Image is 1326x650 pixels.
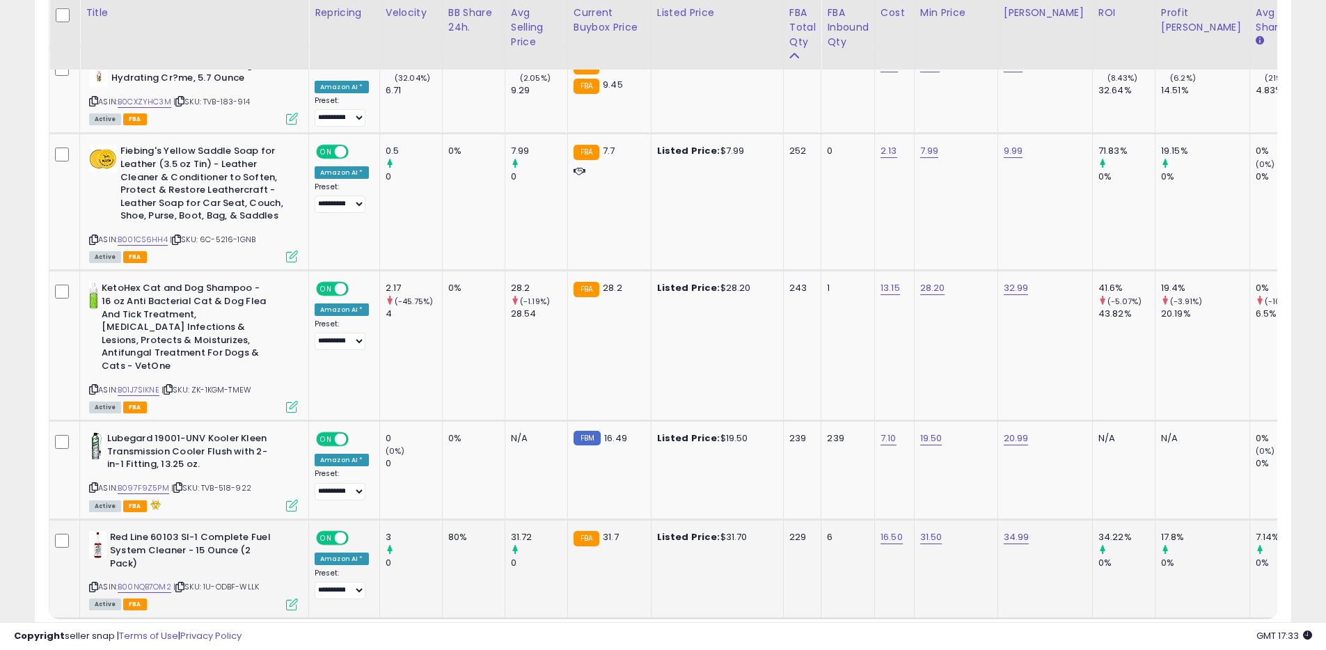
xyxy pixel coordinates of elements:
[315,553,369,565] div: Amazon AI *
[315,182,369,214] div: Preset:
[386,432,442,445] div: 0
[511,6,562,49] div: Avg Selling Price
[603,281,622,294] span: 28.2
[789,432,811,445] div: 239
[89,59,298,124] div: ASIN:
[171,482,251,493] span: | SKU: TVB-518-922
[448,145,494,157] div: 0%
[1098,308,1155,320] div: 43.82%
[386,308,442,320] div: 4
[574,531,599,546] small: FBA
[14,629,65,642] strong: Copyright
[881,144,897,158] a: 2.13
[520,296,550,307] small: (-1.19%)
[89,432,298,510] div: ASIN:
[603,78,623,91] span: 9.45
[1256,159,1275,170] small: (0%)
[1098,145,1155,157] div: 71.83%
[1098,84,1155,97] div: 32.64%
[118,96,171,108] a: B0CXZYHC3M
[1004,144,1023,158] a: 9.99
[89,531,106,559] img: 31q8fXzG3xL._SL40_.jpg
[89,113,121,125] span: All listings currently available for purchase on Amazon
[315,166,369,179] div: Amazon AI *
[827,6,869,49] div: FBA inbound Qty
[89,282,298,411] div: ASIN:
[574,6,645,35] div: Current Buybox Price
[89,282,98,310] img: 31ilQYpqicL._SL40_.jpg
[920,6,992,20] div: Min Price
[347,283,369,295] span: OFF
[1170,72,1196,84] small: (6.2%)
[1256,171,1312,183] div: 0%
[89,59,108,87] img: 21wT5ktN8+L._SL40_.jpg
[511,282,567,294] div: 28.2
[315,303,369,316] div: Amazon AI *
[123,402,147,413] span: FBA
[511,84,567,97] div: 9.29
[657,531,773,544] div: $31.70
[603,58,622,72] span: 8.37
[657,281,720,294] b: Listed Price:
[14,630,242,643] div: seller snap | |
[1098,432,1144,445] div: N/A
[315,319,369,351] div: Preset:
[1004,6,1087,20] div: [PERSON_NAME]
[173,581,259,592] span: | SKU: 1U-ODBF-WLLK
[386,445,405,457] small: (0%)
[604,431,627,445] span: 16.49
[118,384,159,396] a: B01J7SIKNE
[386,457,442,470] div: 0
[574,145,599,160] small: FBA
[1170,296,1202,307] small: (-3.91%)
[1004,281,1029,295] a: 32.99
[118,581,171,593] a: B00NQB7OM2
[1256,531,1312,544] div: 7.14%
[1256,6,1307,35] div: Avg BB Share
[317,434,335,445] span: ON
[347,434,369,445] span: OFF
[920,431,942,445] a: 19.50
[1004,431,1029,445] a: 20.99
[386,171,442,183] div: 0
[574,79,599,94] small: FBA
[1098,557,1155,569] div: 0%
[386,6,436,20] div: Velocity
[123,500,147,512] span: FBA
[1107,72,1137,84] small: (8.43%)
[920,144,939,158] a: 7.99
[86,6,303,20] div: Title
[448,282,494,294] div: 0%
[1107,296,1142,307] small: (-5.07%)
[574,282,599,297] small: FBA
[119,629,178,642] a: Terms of Use
[1265,296,1297,307] small: (-100%)
[123,599,147,610] span: FBA
[1098,6,1149,20] div: ROI
[448,432,494,445] div: 0%
[120,145,290,225] b: Fiebing's Yellow Saddle Soap for Leather (3.5 oz Tin) - Leather Cleaner & Conditioner to Soften, ...
[347,146,369,158] span: OFF
[395,296,433,307] small: (-45.75%)
[170,234,255,245] span: | SKU: 6C-5216-1GNB
[395,72,430,84] small: (32.04%)
[347,532,369,544] span: OFF
[1256,557,1312,569] div: 0%
[161,384,251,395] span: | SKU: ZK-1KGM-TMEW
[1256,84,1312,97] div: 4.83%
[118,482,169,494] a: B097F9Z5PM
[315,81,369,93] div: Amazon AI *
[1256,432,1312,445] div: 0%
[881,530,903,544] a: 16.50
[89,432,104,460] img: 41lT6bzHgES._SL40_.jpg
[827,432,864,445] div: 239
[89,145,298,261] div: ASIN:
[1004,530,1029,544] a: 34.99
[574,431,601,445] small: FBM
[1161,171,1249,183] div: 0%
[1256,282,1312,294] div: 0%
[1256,308,1312,320] div: 6.5%
[1098,282,1155,294] div: 41.6%
[881,281,900,295] a: 13.15
[789,145,811,157] div: 252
